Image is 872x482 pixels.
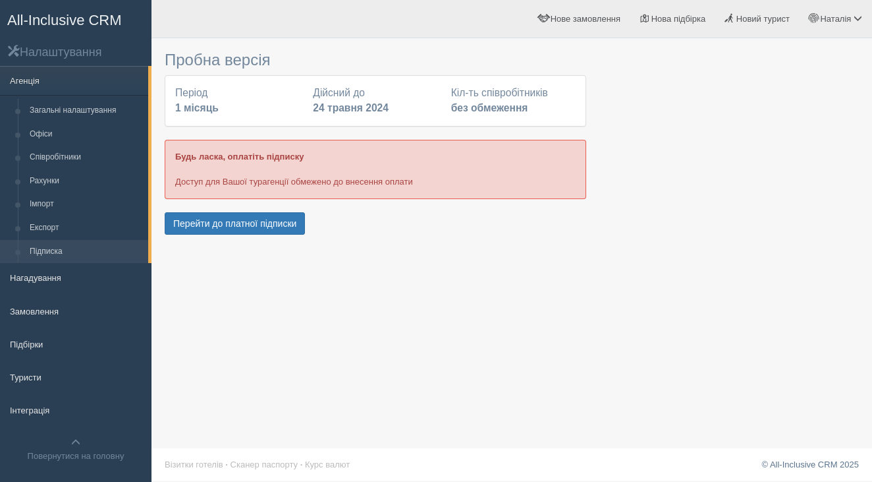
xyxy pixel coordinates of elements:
span: · [300,460,303,469]
h3: Пробна версія [165,51,586,69]
span: Наталія [820,14,851,24]
b: Будь ласка, оплатіть підписку [175,152,304,162]
div: Період [169,86,306,116]
a: Імпорт [24,193,148,216]
span: Нова підбірка [651,14,706,24]
a: Підписка [24,240,148,264]
button: Перейти до платної підписки [165,212,305,235]
span: · [225,460,228,469]
b: без обмеження [451,102,528,113]
div: Дійсний до [306,86,444,116]
a: © All-Inclusive CRM 2025 [761,460,859,469]
a: All-Inclusive CRM [1,1,151,37]
a: Офіси [24,123,148,146]
b: 1 місяць [175,102,219,113]
a: Загальні налаштування [24,99,148,123]
a: Курс валют [305,460,350,469]
span: Новий турист [736,14,790,24]
div: Кіл-ть співробітників [445,86,582,116]
span: All-Inclusive CRM [7,12,122,28]
a: Рахунки [24,169,148,193]
a: Візитки готелів [165,460,223,469]
a: Сканер паспорту [231,460,298,469]
span: Нове замовлення [551,14,620,24]
div: Доступ для Вашої турагенції обмежено до внесення оплати [165,140,586,198]
a: Співробітники [24,146,148,169]
b: 24 травня 2024 [313,102,389,113]
a: Експорт [24,216,148,240]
